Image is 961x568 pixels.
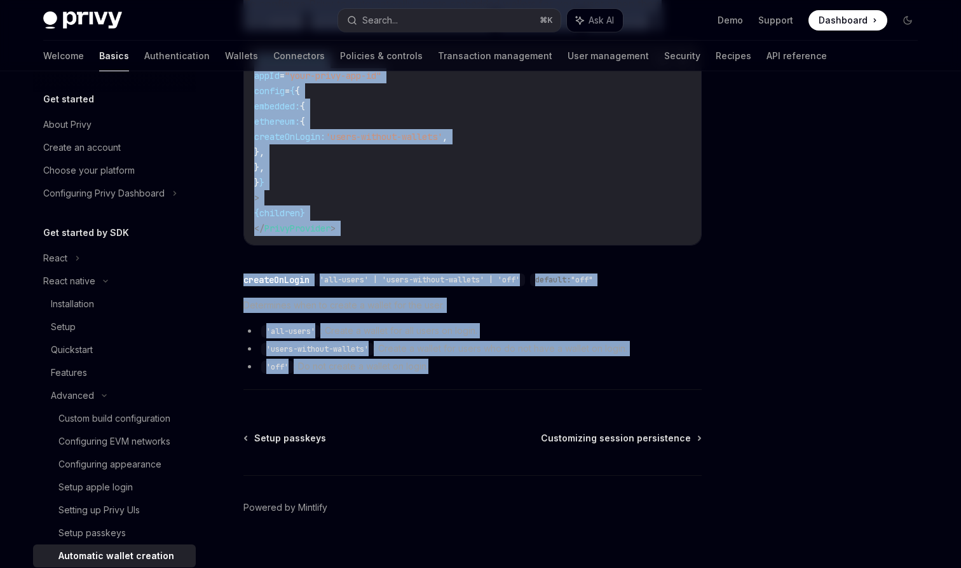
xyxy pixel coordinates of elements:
[43,225,129,240] h5: Get started by SDK
[285,85,290,97] span: =
[320,275,520,285] span: 'all-users' | 'users-without-wallets' | 'off'
[261,361,294,373] code: 'off'
[362,13,398,28] div: Search...
[144,41,210,71] a: Authentication
[243,323,702,338] li: : Create a wallet for all users on login.
[285,70,381,81] span: "your-privy-app-id"
[43,41,84,71] a: Welcome
[664,41,700,71] a: Security
[254,85,285,97] span: config
[280,70,285,81] span: =
[300,100,305,112] span: {
[254,177,259,188] span: }
[43,163,135,178] div: Choose your platform
[254,70,280,81] span: appId
[295,85,300,97] span: {
[540,15,553,25] span: ⌘ K
[325,131,442,142] span: 'users-without-wallets'
[819,14,868,27] span: Dashboard
[758,14,793,27] a: Support
[33,315,196,338] a: Setup
[438,41,552,71] a: Transaction management
[58,457,161,472] div: Configuring appearance
[264,223,331,234] span: PrivyProvider
[33,159,196,182] a: Choose your platform
[331,223,336,234] span: >
[300,207,305,219] span: }
[254,116,300,127] span: ethereum:
[51,342,93,357] div: Quickstart
[290,85,295,97] span: {
[51,365,87,380] div: Features
[254,162,264,173] span: },
[33,522,196,544] a: Setup passkeys
[442,131,447,142] span: ,
[300,116,305,127] span: {
[767,41,827,71] a: API reference
[808,10,887,31] a: Dashboard
[33,136,196,159] a: Create an account
[99,41,129,71] a: Basics
[43,11,122,29] img: dark logo
[243,298,702,313] span: Determines when to create a wallet for the user.
[541,432,691,445] span: Customizing session persistence
[43,140,121,155] div: Create an account
[243,501,327,514] a: Powered by Mintlify
[254,146,264,158] span: },
[261,325,320,338] code: 'all-users'
[33,293,196,315] a: Installation
[51,319,76,335] div: Setup
[567,9,623,32] button: Ask AI
[58,525,126,541] div: Setup passkeys
[340,41,423,71] a: Policies & controls
[33,430,196,453] a: Configuring EVM networks
[259,177,264,188] span: }
[568,41,649,71] a: User management
[259,207,300,219] span: children
[254,432,326,445] span: Setup passkeys
[541,432,700,445] a: Customizing session persistence
[33,338,196,361] a: Quickstart
[43,117,92,132] div: About Privy
[254,100,300,112] span: embedded:
[58,434,170,449] div: Configuring EVM networks
[245,432,326,445] a: Setup passkeys
[43,274,95,289] div: React native
[254,223,264,234] span: </
[254,192,259,204] span: >
[33,113,196,136] a: About Privy
[33,544,196,567] a: Automatic wallet creation
[51,388,94,403] div: Advanced
[535,275,571,285] span: default:
[33,453,196,476] a: Configuring appearance
[716,41,751,71] a: Recipes
[33,407,196,430] a: Custom build configuration
[33,499,196,522] a: Setting up Privy UIs
[571,275,593,285] span: "off"
[33,476,196,499] a: Setup apple login
[43,186,165,201] div: Configuring Privy Dashboard
[58,480,133,495] div: Setup apple login
[254,207,259,219] span: {
[243,274,310,286] div: createOnLogin
[58,411,170,426] div: Custom build configuration
[243,359,702,374] li: : Do not create a wallet on login.
[43,251,67,266] div: React
[338,9,561,32] button: Search...⌘K
[273,41,325,71] a: Connectors
[58,548,174,564] div: Automatic wallet creation
[51,296,94,312] div: Installation
[261,343,374,356] code: 'users-without-wallets'
[243,341,702,356] li: : Create a wallet for users who do not have a wallet on login.
[718,14,743,27] a: Demo
[33,361,196,384] a: Features
[254,131,325,142] span: createOnLogin:
[225,41,258,71] a: Wallets
[589,14,614,27] span: Ask AI
[897,10,918,31] button: Toggle dark mode
[43,92,94,107] h5: Get started
[58,502,140,518] div: Setting up Privy UIs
